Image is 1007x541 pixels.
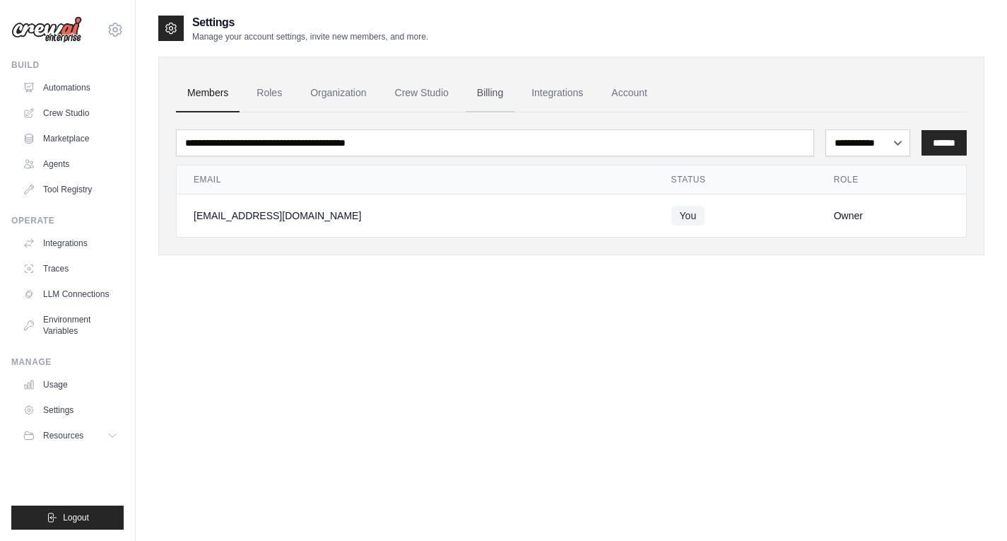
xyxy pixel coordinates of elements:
[11,215,124,226] div: Operate
[17,76,124,99] a: Automations
[17,102,124,124] a: Crew Studio
[17,178,124,201] a: Tool Registry
[43,430,83,441] span: Resources
[17,424,124,447] button: Resources
[245,74,293,112] a: Roles
[17,283,124,306] a: LLM Connections
[654,165,817,194] th: Status
[192,31,428,42] p: Manage your account settings, invite new members, and more.
[520,74,594,112] a: Integrations
[63,512,89,523] span: Logout
[17,373,124,396] a: Usage
[194,209,637,223] div: [EMAIL_ADDRESS][DOMAIN_NAME]
[192,14,428,31] h2: Settings
[17,257,124,280] a: Traces
[384,74,460,112] a: Crew Studio
[176,74,240,112] a: Members
[11,59,124,71] div: Build
[177,165,654,194] th: Email
[299,74,377,112] a: Organization
[11,356,124,368] div: Manage
[11,16,82,43] img: Logo
[17,308,124,342] a: Environment Variables
[834,209,949,223] div: Owner
[11,506,124,530] button: Logout
[17,232,124,255] a: Integrations
[671,206,705,226] span: You
[600,74,659,112] a: Account
[466,74,514,112] a: Billing
[817,165,966,194] th: Role
[17,127,124,150] a: Marketplace
[17,153,124,175] a: Agents
[17,399,124,421] a: Settings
